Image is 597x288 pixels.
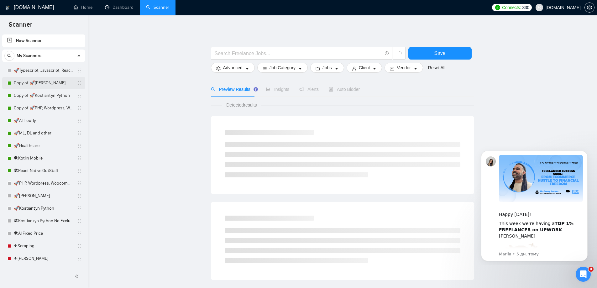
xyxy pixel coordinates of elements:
[77,68,82,73] span: holder
[14,127,73,139] a: 🚀ML, DL and other
[2,34,85,47] li: New Scanner
[299,87,319,92] span: Alerts
[146,5,169,10] a: searchScanner
[522,4,529,11] span: 330
[4,51,14,61] button: search
[334,66,339,71] span: caret-down
[77,256,82,261] span: holder
[27,97,67,137] img: :excited:
[211,63,255,73] button: settingAdvancedcaret-down
[5,3,10,13] img: logo
[14,265,73,277] a: 🛸GPT, RAG, NLP
[14,114,73,127] a: 🚀AI Hourly
[316,66,320,71] span: folder
[584,3,594,13] button: setting
[310,63,344,73] button: folderJobscaret-down
[347,63,382,73] button: userClientcaret-down
[329,87,333,92] span: robot
[215,50,382,57] input: Search Freelance Jobs...
[74,5,92,10] a: homeHome
[396,51,402,57] span: loading
[77,218,82,223] span: holder
[270,64,296,71] span: Job Category
[322,64,332,71] span: Jobs
[223,64,243,71] span: Advanced
[14,227,73,240] a: 🛠AI Fixed Price
[5,54,14,58] span: search
[77,93,82,98] span: holder
[17,50,41,62] span: My Scanners
[428,64,445,71] a: Reset All
[359,64,370,71] span: Client
[502,4,521,11] span: Connects:
[14,139,73,152] a: 🚀Healthcare
[77,106,82,111] span: holder
[77,168,82,173] span: holder
[385,51,389,55] span: info-circle
[14,177,73,190] a: 🚀PHP, Wordpress, Woocommerce
[385,63,423,73] button: idcardVendorcaret-down
[329,87,360,92] span: Auto Bidder
[77,81,82,86] span: holder
[77,156,82,161] span: holder
[14,252,73,265] a: ✈[PERSON_NAME]
[245,66,249,71] span: caret-down
[434,49,445,57] span: Save
[589,267,594,272] span: 4
[14,102,73,114] a: Copy of 🚀PHP, Wordpress, Woocommerce
[14,190,73,202] a: 🚀[PERSON_NAME]
[14,240,73,252] a: ✈Scraping
[584,5,594,10] a: setting
[352,66,356,71] span: user
[77,181,82,186] span: holder
[7,34,80,47] a: New Scanner
[413,66,418,71] span: caret-down
[77,193,82,198] span: holder
[27,106,111,112] p: Message from Mariia, sent 5 дн. тому
[77,131,82,136] span: holder
[77,206,82,211] span: holder
[298,66,302,71] span: caret-down
[397,64,411,71] span: Vendor
[576,267,591,282] iframe: Intercom live chat
[372,66,377,71] span: caret-down
[14,165,73,177] a: 🛠React Native OutStaff
[222,102,261,108] span: Detected results
[211,87,215,92] span: search
[390,66,394,71] span: idcard
[266,87,289,92] span: Insights
[266,87,270,92] span: area-chart
[495,5,500,10] img: upwork-logo.png
[14,89,73,102] a: Copy of 🚀Kostiantyn Python
[75,273,81,280] span: double-left
[77,143,82,148] span: holder
[14,77,73,89] a: Copy of 🚀[PERSON_NAME]
[77,118,82,123] span: holder
[14,215,73,227] a: 🛠Kostiantyn Python No Excludes
[77,243,82,249] span: holder
[253,86,259,92] div: Tooltip anchor
[257,63,308,73] button: barsJob Categorycaret-down
[408,47,472,60] button: Save
[263,66,267,71] span: bars
[4,20,37,33] span: Scanner
[105,5,134,10] a: dashboardDashboard
[537,5,542,10] span: user
[77,231,82,236] span: holder
[472,145,597,265] iframe: Intercom notifications повідомлення
[14,152,73,165] a: 🛠Kotlin Mobile
[14,202,73,215] a: 🚀Kostiantyn Python
[216,66,221,71] span: setting
[14,64,73,77] a: 🚀Typescript, Javascript, React OutStaff
[211,87,256,92] span: Preview Results
[299,87,304,92] span: notification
